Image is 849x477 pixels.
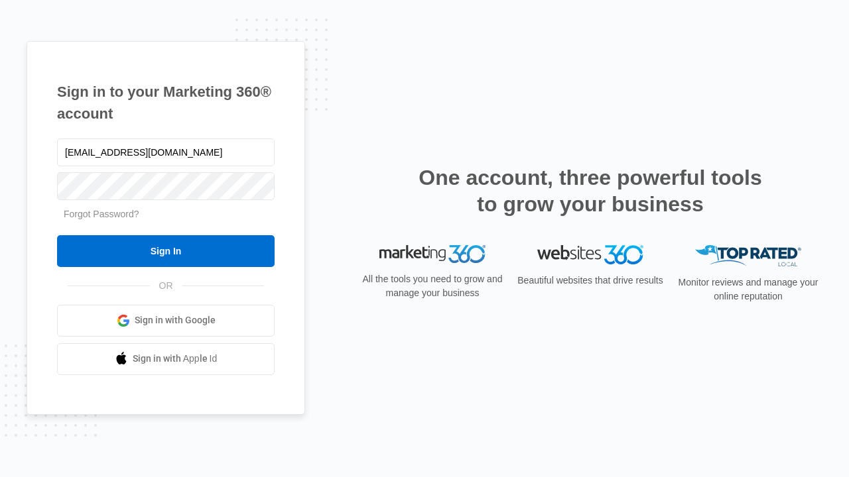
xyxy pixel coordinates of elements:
[537,245,643,264] img: Websites 360
[379,245,486,264] img: Marketing 360
[695,245,801,267] img: Top Rated Local
[64,209,139,219] a: Forgot Password?
[57,343,275,375] a: Sign in with Apple Id
[133,352,218,366] span: Sign in with Apple Id
[516,274,665,288] p: Beautiful websites that drive results
[57,235,275,267] input: Sign In
[415,164,766,217] h2: One account, three powerful tools to grow your business
[674,276,822,303] p: Monitor reviews and manage your online reputation
[358,272,507,300] p: All the tools you need to grow and manage your business
[150,279,182,293] span: OR
[57,138,275,166] input: Email
[57,305,275,337] a: Sign in with Google
[135,313,216,327] span: Sign in with Google
[57,81,275,125] h1: Sign in to your Marketing 360® account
